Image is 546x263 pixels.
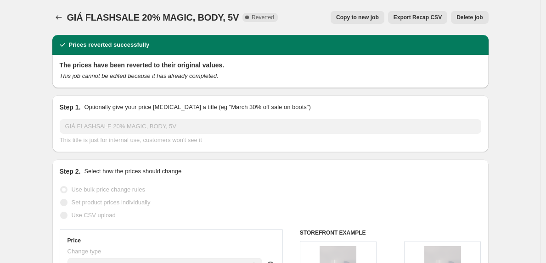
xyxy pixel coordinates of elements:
[68,237,81,244] h3: Price
[394,14,442,21] span: Export Recap CSV
[69,40,150,49] h2: Prices reverted successfully
[451,11,488,24] button: Delete job
[60,60,481,70] h2: The prices have been reverted to their original values.
[456,14,483,21] span: Delete job
[388,11,447,24] button: Export Recap CSV
[60,167,81,176] h2: Step 2.
[60,103,81,112] h2: Step 1.
[252,14,274,21] span: Reverted
[300,229,481,236] h6: STOREFRONT EXAMPLE
[84,103,310,112] p: Optionally give your price [MEDICAL_DATA] a title (eg "March 30% off sale on boots")
[72,186,145,193] span: Use bulk price change rules
[52,11,65,24] button: Price change jobs
[336,14,379,21] span: Copy to new job
[72,199,151,206] span: Set product prices individually
[67,12,239,22] span: GIÁ FLASHSALE 20% MAGIC, BODY, 5V
[331,11,384,24] button: Copy to new job
[68,248,101,255] span: Change type
[60,137,202,143] span: This title is just for internal use, customers won't see it
[84,167,181,176] p: Select how the prices should change
[72,212,116,219] span: Use CSV upload
[60,119,481,134] input: 30% off holiday sale
[60,72,219,79] i: This job cannot be edited because it has already completed.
